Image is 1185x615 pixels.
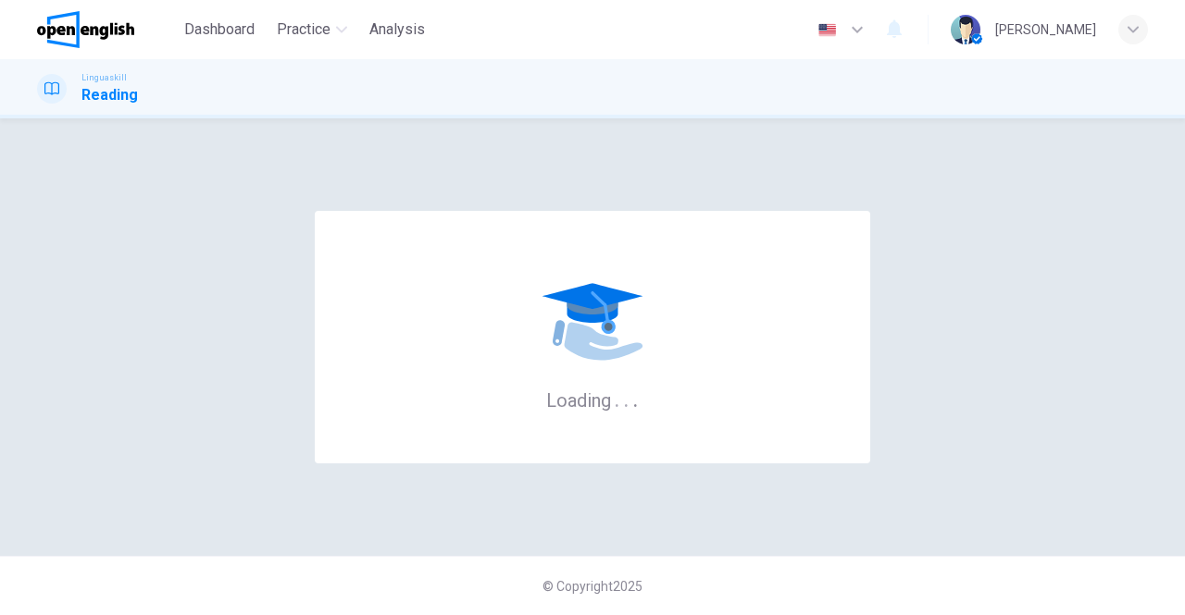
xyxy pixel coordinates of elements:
h6: . [614,383,620,413]
span: Dashboard [184,18,255,41]
a: OpenEnglish logo [37,11,177,48]
h6: . [632,383,639,413]
span: © Copyright 2025 [543,579,642,594]
h6: . [623,383,630,413]
span: Practice [277,18,331,41]
h1: Reading [81,84,138,106]
h6: Loading [546,387,639,412]
img: en [816,23,839,37]
div: [PERSON_NAME] [995,18,1096,41]
img: Profile picture [951,15,980,44]
img: OpenEnglish logo [37,11,134,48]
button: Practice [269,13,355,46]
button: Dashboard [177,13,262,46]
span: Linguaskill [81,71,127,84]
button: Analysis [362,13,432,46]
span: Analysis [369,18,425,41]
